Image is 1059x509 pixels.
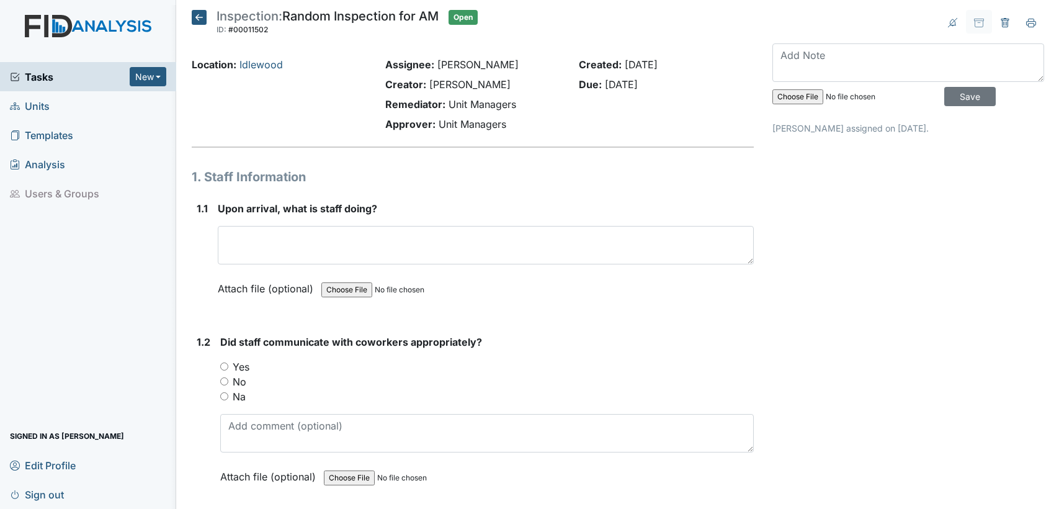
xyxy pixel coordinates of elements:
[197,201,208,216] label: 1.1
[220,336,482,348] span: Did staff communicate with coworkers appropriately?
[233,389,246,404] label: Na
[429,78,511,91] span: [PERSON_NAME]
[10,96,50,115] span: Units
[579,58,622,71] strong: Created:
[217,9,282,24] span: Inspection:
[10,485,64,504] span: Sign out
[385,98,445,110] strong: Remediator:
[449,98,516,110] span: Unit Managers
[605,78,638,91] span: [DATE]
[10,456,76,475] span: Edit Profile
[449,10,478,25] span: Open
[218,202,377,215] span: Upon arrival, what is staff doing?
[197,335,210,349] label: 1.2
[192,168,754,186] h1: 1. Staff Information
[944,87,996,106] input: Save
[439,118,506,130] span: Unit Managers
[218,274,318,296] label: Attach file (optional)
[217,10,439,37] div: Random Inspection for AM
[217,25,226,34] span: ID:
[233,374,246,389] label: No
[10,70,130,84] a: Tasks
[233,359,249,374] label: Yes
[772,122,1044,135] p: [PERSON_NAME] assigned on [DATE].
[10,426,124,446] span: Signed in as [PERSON_NAME]
[10,155,65,174] span: Analysis
[385,78,426,91] strong: Creator:
[192,58,236,71] strong: Location:
[385,118,436,130] strong: Approver:
[579,78,602,91] strong: Due:
[220,462,321,484] label: Attach file (optional)
[437,58,519,71] span: [PERSON_NAME]
[220,392,228,400] input: Na
[228,25,268,34] span: #00011502
[625,58,658,71] span: [DATE]
[130,67,167,86] button: New
[220,363,228,371] input: Yes
[239,58,283,71] a: Idlewood
[220,377,228,385] input: No
[10,125,73,145] span: Templates
[385,58,434,71] strong: Assignee:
